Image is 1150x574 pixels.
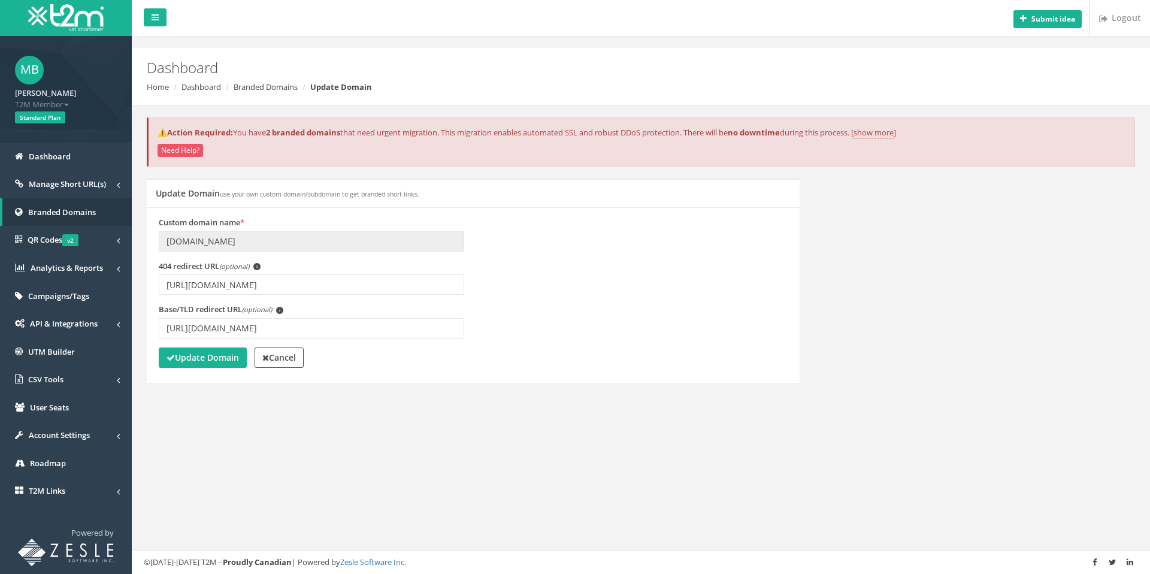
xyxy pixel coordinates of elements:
[854,127,894,138] a: show more
[28,234,78,245] span: QR Codes
[1013,10,1082,28] button: Submit idea
[15,99,117,110] span: T2M Member
[28,207,96,217] span: Branded Domains
[159,274,464,295] input: Enter 404 redirect URL
[219,262,249,271] em: (optional)
[223,557,292,567] strong: Proudly Canadian
[30,402,69,413] span: User Seats
[29,430,90,440] span: Account Settings
[147,60,967,75] h2: Dashboard
[159,261,261,272] label: 404 redirect URL
[31,262,103,273] span: Analytics & Reports
[159,217,244,228] label: Custom domain name
[28,291,89,301] span: Campaigns/Tags
[159,348,247,368] button: Update Domain
[159,304,283,315] label: Base/TLD redirect URL
[159,231,464,252] input: Enter domain name
[28,346,75,357] span: UTM Builder
[29,151,71,162] span: Dashboard
[159,318,464,339] input: Enter TLD redirect URL
[71,527,114,538] span: Powered by
[728,127,780,138] strong: no downtime
[29,485,65,496] span: T2M Links
[266,127,340,138] strong: 2 branded domains
[262,352,296,363] strong: Cancel
[15,56,44,84] span: MB
[15,87,76,98] strong: [PERSON_NAME]
[30,318,98,329] span: API & Integrations
[310,81,372,92] strong: Update Domain
[340,557,406,567] a: Zesle Software Inc.
[28,4,104,31] img: T2M
[276,307,283,314] span: i
[28,374,63,385] span: CSV Tools
[62,234,78,246] span: v2
[15,84,117,110] a: [PERSON_NAME] T2M Member
[158,127,233,138] strong: ⚠️Action Required:
[158,144,203,157] button: Need Help?
[234,81,298,92] a: Branded Domains
[144,557,1138,568] div: ©[DATE]-[DATE] T2M – | Powered by
[147,81,169,92] a: Home
[242,305,272,314] em: (optional)
[181,81,221,92] a: Dashboard
[18,539,114,566] img: T2M URL Shortener powered by Zesle Software Inc.
[29,179,106,189] span: Manage Short URL(s)
[156,189,419,198] h5: Update Domain
[30,458,66,469] span: Roadmap
[15,111,65,123] span: Standard Plan
[167,352,239,363] strong: Update Domain
[253,263,261,270] span: i
[1031,14,1075,24] b: Submit idea
[220,190,419,198] small: use your own custom domain/subdomain to get branded short links.
[255,348,304,368] a: Cancel
[158,127,1125,138] p: You have that need urgent migration. This migration enables automated SSL and robust DDoS protect...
